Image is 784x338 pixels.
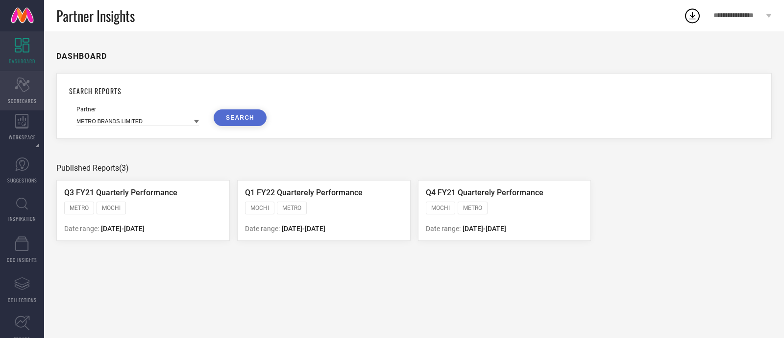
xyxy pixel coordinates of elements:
[56,163,772,173] div: Published Reports (3)
[101,225,145,233] span: [DATE] - [DATE]
[245,188,363,197] span: Q1 FY22 Quarterely Performance
[56,6,135,26] span: Partner Insights
[463,205,482,211] span: METRO
[250,205,269,211] span: MOCHI
[69,86,759,96] h1: SEARCH REPORTS
[282,205,301,211] span: METRO
[245,225,280,233] span: Date range:
[64,225,99,233] span: Date range:
[56,52,107,61] h1: DASHBOARD
[70,205,89,211] span: METRO
[426,188,543,197] span: Q4 FY21 Quarterely Performance
[8,97,37,104] span: SCORECARDS
[9,57,35,65] span: DASHBOARD
[8,215,36,222] span: INSPIRATION
[463,225,506,233] span: [DATE] - [DATE]
[431,205,450,211] span: MOCHI
[64,188,177,197] span: Q3 FY21 Quarterly Performance
[8,296,37,304] span: COLLECTIONS
[7,177,37,184] span: SUGGESTIONS
[426,225,461,233] span: Date range:
[9,133,36,141] span: WORKSPACE
[7,256,37,263] span: CDC INSIGHTS
[214,109,267,126] button: SEARCH
[684,7,701,25] div: Open download list
[282,225,325,233] span: [DATE] - [DATE]
[76,106,199,113] div: Partner
[102,205,121,211] span: MOCHI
